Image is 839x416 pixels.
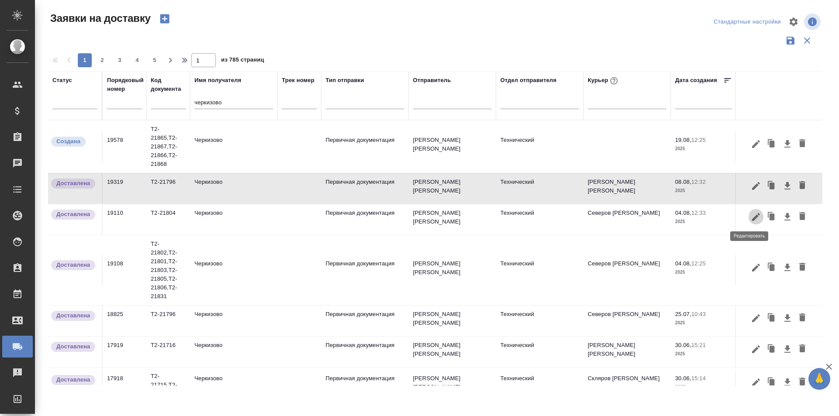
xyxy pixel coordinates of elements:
[103,173,146,204] td: 19319
[496,173,583,204] td: Технический
[812,370,827,388] span: 🙏
[749,310,763,327] button: Редактировать
[148,53,162,67] button: 5
[763,178,780,194] button: Клонировать
[675,319,732,327] p: 2025
[95,53,109,67] button: 2
[795,136,810,152] button: Удалить
[675,144,732,153] p: 2025
[691,179,706,185] p: 12:32
[95,56,109,65] span: 2
[780,310,795,327] button: Скачать
[691,210,706,216] p: 12:33
[583,204,671,235] td: Северов [PERSON_NAME]
[675,383,732,392] p: 2025
[780,209,795,225] button: Скачать
[496,204,583,235] td: Технический
[691,375,706,382] p: 15:14
[103,370,146,400] td: 17918
[56,311,90,320] p: Доставлена
[326,76,364,85] div: Тип отправки
[691,311,706,317] p: 10:43
[190,173,277,204] td: Черкизово
[583,255,671,285] td: Северов [PERSON_NAME]
[321,255,409,285] td: Первичная документация
[221,55,264,67] span: из 785 страниц
[583,370,671,400] td: Скляров [PERSON_NAME]
[496,337,583,367] td: Технический
[409,306,496,336] td: [PERSON_NAME] [PERSON_NAME]
[675,260,691,267] p: 04.08,
[130,56,144,65] span: 4
[103,306,146,336] td: 18825
[763,259,780,276] button: Клонировать
[583,306,671,336] td: Северов [PERSON_NAME]
[675,210,691,216] p: 04.08,
[588,75,620,86] div: Курьер
[780,178,795,194] button: Скачать
[795,259,810,276] button: Удалить
[675,217,732,226] p: 2025
[409,131,496,162] td: [PERSON_NAME] [PERSON_NAME]
[749,178,763,194] button: Редактировать
[583,173,671,204] td: [PERSON_NAME] [PERSON_NAME]
[146,306,190,336] td: Т2-21796
[675,76,717,85] div: Дата создания
[146,368,190,402] td: Т2-21715,Т2-21714
[763,374,780,391] button: Клонировать
[146,120,190,173] td: Т2-21865,Т2-21867,Т2-21866,Т2-21868
[321,131,409,162] td: Первичная документация
[56,342,90,351] p: Доставлена
[103,204,146,235] td: 19110
[763,136,780,152] button: Клонировать
[103,255,146,285] td: 19108
[190,306,277,336] td: Черкизово
[795,374,810,391] button: Удалить
[780,341,795,358] button: Скачать
[795,310,810,327] button: Удалить
[749,341,763,358] button: Редактировать
[321,173,409,204] td: Первичная документация
[675,311,691,317] p: 25.07,
[56,179,90,188] p: Доставлена
[795,178,810,194] button: Удалить
[146,337,190,367] td: Т2-21716
[675,342,691,348] p: 30.06,
[146,235,190,305] td: Т2-21802,Т2-21801,Т2-21803,Т2-21805,Т2-21806,Т2-21831
[780,136,795,152] button: Скачать
[795,341,810,358] button: Удалить
[749,136,763,152] button: Редактировать
[749,374,763,391] button: Редактировать
[804,14,822,30] span: Посмотреть информацию
[48,11,151,25] span: Заявки на доставку
[50,374,97,386] div: Документы доставлены, фактическая дата доставки проставиться автоматически
[675,179,691,185] p: 08.08,
[146,173,190,204] td: Т2-21796
[675,137,691,143] p: 19.08,
[409,204,496,235] td: [PERSON_NAME] [PERSON_NAME]
[113,53,127,67] button: 3
[496,306,583,336] td: Технический
[321,306,409,336] td: Первичная документация
[130,53,144,67] button: 4
[808,368,830,390] button: 🙏
[783,11,804,32] span: Настроить таблицу
[50,259,97,271] div: Документы доставлены, фактическая дата доставки проставиться автоматически
[56,375,90,384] p: Доставлена
[107,76,144,93] div: Порядковый номер
[50,178,97,189] div: Документы доставлены, фактическая дата доставки проставиться автоматически
[675,350,732,358] p: 2025
[675,268,732,277] p: 2025
[50,341,97,353] div: Документы доставлены, фактическая дата доставки проставиться автоматически
[675,375,691,382] p: 30.06,
[56,261,90,269] p: Доставлена
[413,76,451,85] div: Отправитель
[409,370,496,400] td: [PERSON_NAME] [PERSON_NAME]
[146,204,190,235] td: Т2-21804
[409,173,496,204] td: [PERSON_NAME] [PERSON_NAME]
[103,131,146,162] td: 19578
[190,131,277,162] td: Черкизово
[103,337,146,367] td: 17919
[675,186,732,195] p: 2025
[190,255,277,285] td: Черкизово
